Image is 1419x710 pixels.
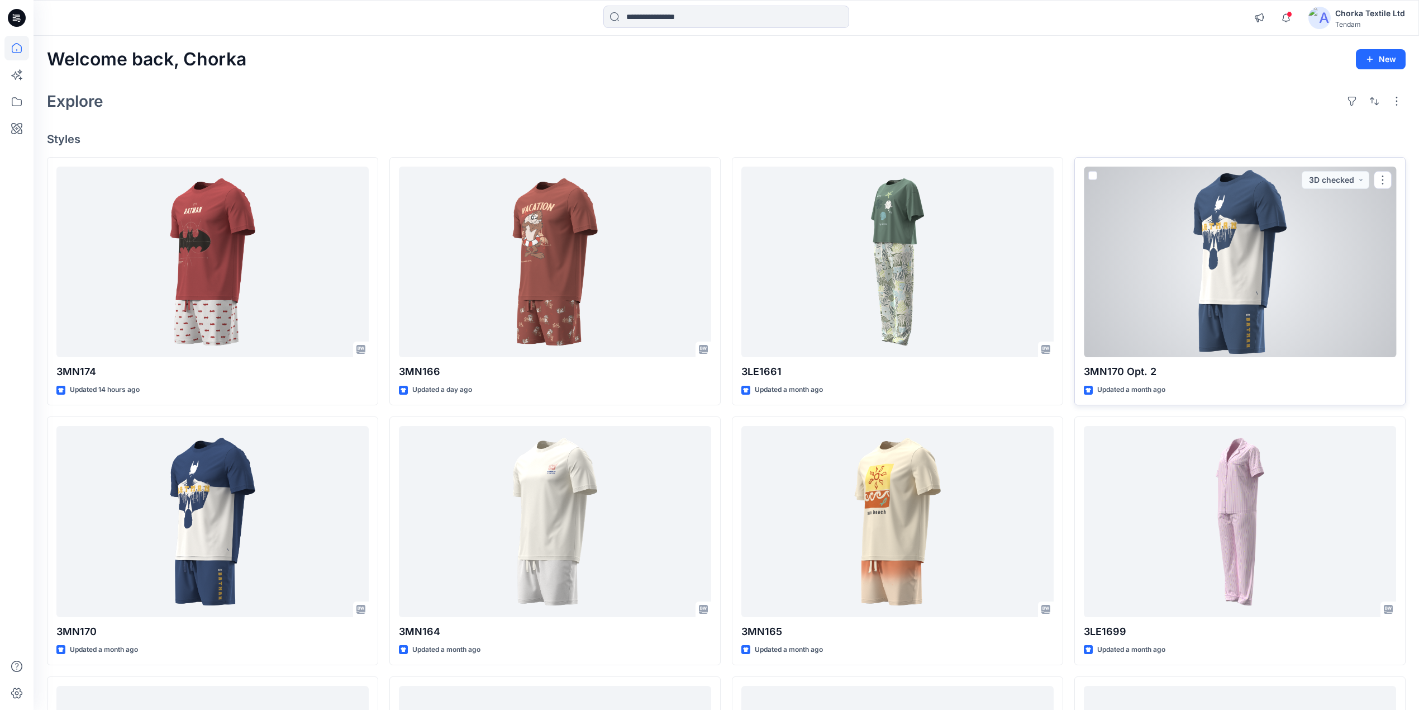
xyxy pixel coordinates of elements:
[741,167,1054,358] a: 3LE1661
[1335,20,1405,29] div: Tendam
[1097,384,1165,396] p: Updated a month ago
[1084,624,1396,640] p: 3LE1699
[399,167,711,358] a: 3MN166
[1084,167,1396,358] a: 3MN170 Opt. 2
[755,384,823,396] p: Updated a month ago
[56,624,369,640] p: 3MN170
[47,49,246,70] h2: Welcome back, Chorka
[56,167,369,358] a: 3MN174
[399,624,711,640] p: 3MN164
[741,426,1054,617] a: 3MN165
[741,364,1054,380] p: 3LE1661
[741,624,1054,640] p: 3MN165
[755,644,823,656] p: Updated a month ago
[70,384,140,396] p: Updated 14 hours ago
[47,132,1406,146] h4: Styles
[399,426,711,617] a: 3MN164
[1084,426,1396,617] a: 3LE1699
[1084,364,1396,380] p: 3MN170 Opt. 2
[1335,7,1405,20] div: Chorka Textile Ltd
[412,384,472,396] p: Updated a day ago
[1308,7,1331,29] img: avatar
[1097,644,1165,656] p: Updated a month ago
[412,644,480,656] p: Updated a month ago
[1356,49,1406,69] button: New
[47,92,103,110] h2: Explore
[70,644,138,656] p: Updated a month ago
[56,364,369,380] p: 3MN174
[56,426,369,617] a: 3MN170
[399,364,711,380] p: 3MN166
